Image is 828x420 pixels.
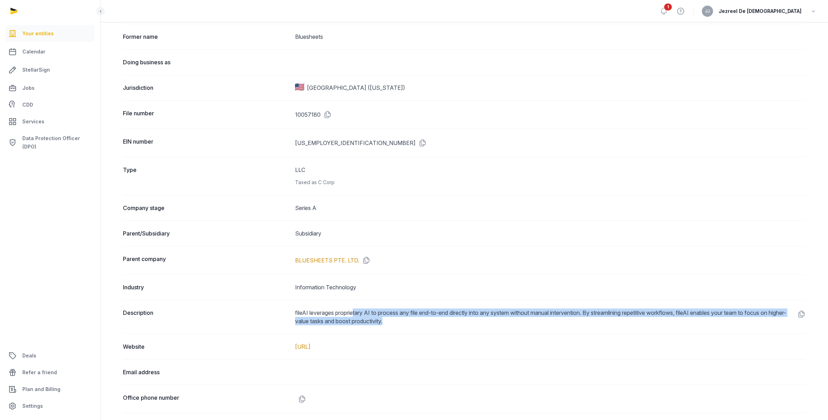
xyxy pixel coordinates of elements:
span: CDD [22,101,33,109]
dd: Bluesheets [295,32,806,41]
a: Refer a friend [6,364,95,381]
div: Taxed as C Corp [295,178,806,187]
span: Calendar [22,48,45,56]
dd: Subsidiary [295,229,806,238]
dt: Parent company [123,255,290,266]
span: Settings [22,402,43,410]
span: Deals [22,352,36,360]
a: Plan and Billing [6,381,95,398]
a: Settings [6,398,95,414]
span: Your entities [22,29,54,38]
dd: Information Technology [295,283,806,291]
dd: 10057180 [295,109,806,120]
dt: Jurisdiction [123,84,290,92]
dt: Parent/Subsidiary [123,229,290,238]
dt: EIN number [123,137,290,149]
span: [GEOGRAPHIC_DATA] ([US_STATE]) [307,84,405,92]
iframe: Chat Widget [703,340,828,420]
dd: [US_EMPLOYER_IDENTIFICATION_NUMBER] [295,137,806,149]
a: Calendar [6,43,95,60]
a: StellarSign [6,61,95,78]
dd: fileAI leverages proprietary AI to process any file end-to-end directly into any system without m... [295,309,806,325]
span: Plan and Billing [22,385,60,393]
span: Jobs [22,84,35,92]
dt: Website [123,342,290,351]
span: Jezreel De [DEMOGRAPHIC_DATA] [719,7,801,15]
a: Your entities [6,25,95,42]
dt: Description [123,309,290,325]
button: JJ [702,6,713,17]
dt: Office phone number [123,393,290,405]
a: CDD [6,98,95,112]
dt: Email address [123,368,290,376]
dd: Series A [295,204,806,212]
dt: Industry [123,283,290,291]
span: Services [22,117,44,126]
a: Services [6,113,95,130]
a: [URL] [295,343,310,350]
a: Jobs [6,80,95,96]
a: BLUESHEETS PTE. LTD. [295,256,359,265]
dt: Type [123,166,290,187]
span: JJ [705,9,710,13]
a: Deals [6,347,95,364]
dt: Former name [123,32,290,41]
dt: Doing business as [123,58,290,66]
span: 1 [664,3,672,10]
span: StellarSign [22,66,50,74]
span: Data Protection Officer (DPO) [22,134,92,151]
a: Data Protection Officer (DPO) [6,131,95,154]
dt: Company stage [123,204,290,212]
dt: File number [123,109,290,120]
dd: LLC [295,166,806,187]
span: Refer a friend [22,368,57,377]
